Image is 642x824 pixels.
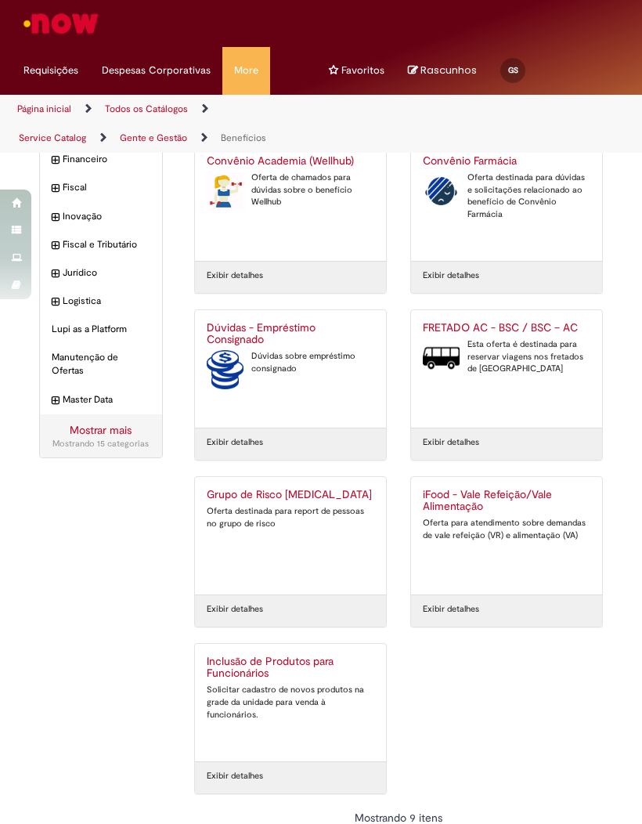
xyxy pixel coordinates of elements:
[40,202,162,231] div: expandir categoria Inovação Inovação
[52,210,59,226] i: expandir categoria Inovação
[52,266,59,282] i: expandir categoria Jurídico
[423,517,590,541] div: Oferta para atendimento sobre demandas de vale refeição (VR) e alimentação (VA)
[63,393,150,407] span: Master Data
[423,489,590,514] h2: iFood - Vale Refeição/Vale Alimentação
[63,266,150,280] span: Jurídico
[207,269,263,282] a: Exibir detalhes
[70,423,132,437] a: Mostrar mais
[40,385,162,414] div: expandir categoria Master Data Master Data
[207,656,374,681] h2: Inclusão de Produtos para Funcionários
[207,770,263,782] a: Exibir detalhes
[40,258,162,287] div: expandir categoria Jurídico Jurídico
[234,63,258,78] span: More
[270,47,294,95] ul: Menu Cabeçalho
[411,477,602,595] a: iFood - Vale Refeição/Vale Alimentação Oferta para atendimento sobre demandas de vale refeição (V...
[90,47,222,94] a: Despesas Corporativas :
[21,8,102,39] img: ServiceNow
[40,230,162,259] div: expandir categoria Fiscal e Tributário Fiscal e Tributário
[207,350,243,389] img: Dúvidas - Empréstimo Consignado
[423,172,590,221] div: Oferta destinada para dúvidas e solicitações relacionado ao benefício de Convênio Farmácia
[17,103,71,115] a: Página inicial
[207,684,374,721] div: Solicitar cadastro de novos produtos na grade da unidade para venda à funcionários.
[40,287,162,316] div: expandir categoria Logistica Logistica
[52,393,59,409] i: expandir categoria Master Data
[52,238,59,254] i: expandir categoria Fiscal e Tributário
[52,323,150,336] span: Lupi as a Platform
[63,295,150,308] span: Logistica
[40,343,162,385] div: Manutenção de Ofertas
[40,315,162,344] div: Lupi as a Platform
[90,47,222,95] ul: Menu Cabeçalho
[195,310,386,428] a: Dúvidas - Empréstimo Consignado Dúvidas - Empréstimo Consignado Dúvidas sobre empréstimo consignado
[102,63,211,78] span: Despesas Corporativas
[411,143,602,261] a: Convênio Farmácia Convênio Farmácia Oferta destinada para dúvidas e solicitações relacionado ao b...
[408,63,477,78] a: No momento, sua lista de rascunhos tem 0 Itens
[105,103,188,115] a: Todos os Catálogos
[423,322,590,334] h2: FRETADO AC - BSC / BSC – AC
[40,173,162,202] div: expandir categoria Fiscal Fiscal
[207,350,374,374] div: Dúvidas sobre empréstimo consignado
[207,172,374,208] div: Oferta de chamados para dúvidas sobre o benefício Wellhub
[317,47,396,95] ul: Menu Cabeçalho
[63,181,150,194] span: Fiscal
[341,63,384,78] span: Favoritos
[120,132,187,144] a: Gente e Gestão
[23,63,78,78] span: Requisições
[423,338,590,375] div: Esta oferta é destinada para reservar viagens nos fretados de [GEOGRAPHIC_DATA]
[221,132,266,144] a: Benefícios
[423,269,479,282] a: Exibir detalhes
[508,65,518,75] span: GS
[52,438,150,450] div: Mostrando 15 categorias
[207,505,374,529] div: Oferta destinada para report de pessoas no grupo de risco
[423,436,479,449] a: Exibir detalhes
[12,47,90,95] ul: Menu Cabeçalho
[12,95,309,153] ul: Trilhas de página
[423,172,460,211] img: Convênio Farmácia
[195,143,386,261] a: Convênio Academia (Wellhub) Convênio Academia (Wellhub) Oferta de chamados para dúvidas sobre o b...
[423,155,590,168] h2: Convênio Farmácia
[207,489,374,501] h2: Grupo de Risco COVID-19
[207,603,263,616] a: Exibir detalhes
[52,351,150,378] span: Manutenção de Ofertas
[52,295,59,310] i: expandir categoria Logistica
[63,238,150,251] span: Fiscal e Tributário
[40,145,162,174] div: expandir categoria Financeiro Financeiro
[63,153,150,166] span: Financeiro
[411,310,602,428] a: FRETADO AC - BSC / BSC – AC FRETADO AC - BSC / BSC – AC Esta oferta é destinada para reservar via...
[195,644,386,761] a: Inclusão de Produtos para Funcionários Solicitar cadastro de novos produtos na grade da unidade p...
[423,603,479,616] a: Exibir detalhes
[63,210,150,223] span: Inovação
[19,132,86,144] a: Service Catalog
[317,47,396,94] a: Favoritos : 0
[420,63,477,78] span: Rascunhos
[52,181,59,197] i: expandir categoria Fiscal
[52,153,59,168] i: expandir categoria Financeiro
[207,436,263,449] a: Exibir detalhes
[207,322,374,347] h2: Dúvidas - Empréstimo Consignado
[294,47,317,95] ul: Menu Cabeçalho
[195,477,386,595] a: Grupo de Risco [MEDICAL_DATA] Oferta destinada para report de pessoas no grupo de risco
[12,47,90,94] a: Requisições : 0
[222,47,270,94] a: More : 4
[489,47,542,78] a: GS
[222,47,270,95] ul: Menu Cabeçalho
[207,155,374,168] h2: Convênio Academia (Wellhub)
[423,338,460,378] img: FRETADO AC - BSC / BSC – AC
[207,172,243,211] img: Convênio Academia (Wellhub)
